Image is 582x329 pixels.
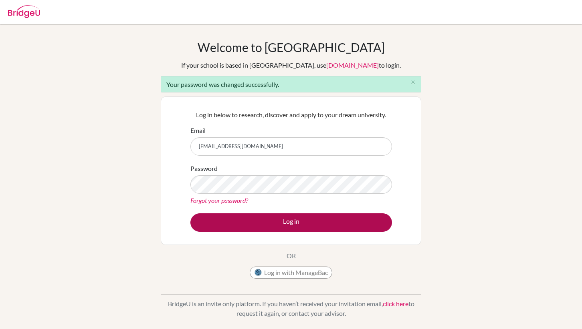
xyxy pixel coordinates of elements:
[161,299,421,318] p: BridgeU is an invite only platform. If you haven’t received your invitation email, to request it ...
[190,110,392,120] p: Log in below to research, discover and apply to your dream university.
[8,5,40,18] img: Bridge-U
[161,76,421,92] div: Your password was changed successfully.
[190,197,248,204] a: Forgot your password?
[190,213,392,232] button: Log in
[181,60,401,70] div: If your school is based in [GEOGRAPHIC_DATA], use to login.
[190,164,218,173] label: Password
[250,267,332,279] button: Log in with ManageBac
[410,79,416,85] i: close
[190,126,206,135] label: Email
[287,251,296,261] p: OR
[405,76,421,88] button: Close
[198,40,385,54] h1: Welcome to [GEOGRAPHIC_DATA]
[326,61,379,69] a: [DOMAIN_NAME]
[383,300,408,307] a: click here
